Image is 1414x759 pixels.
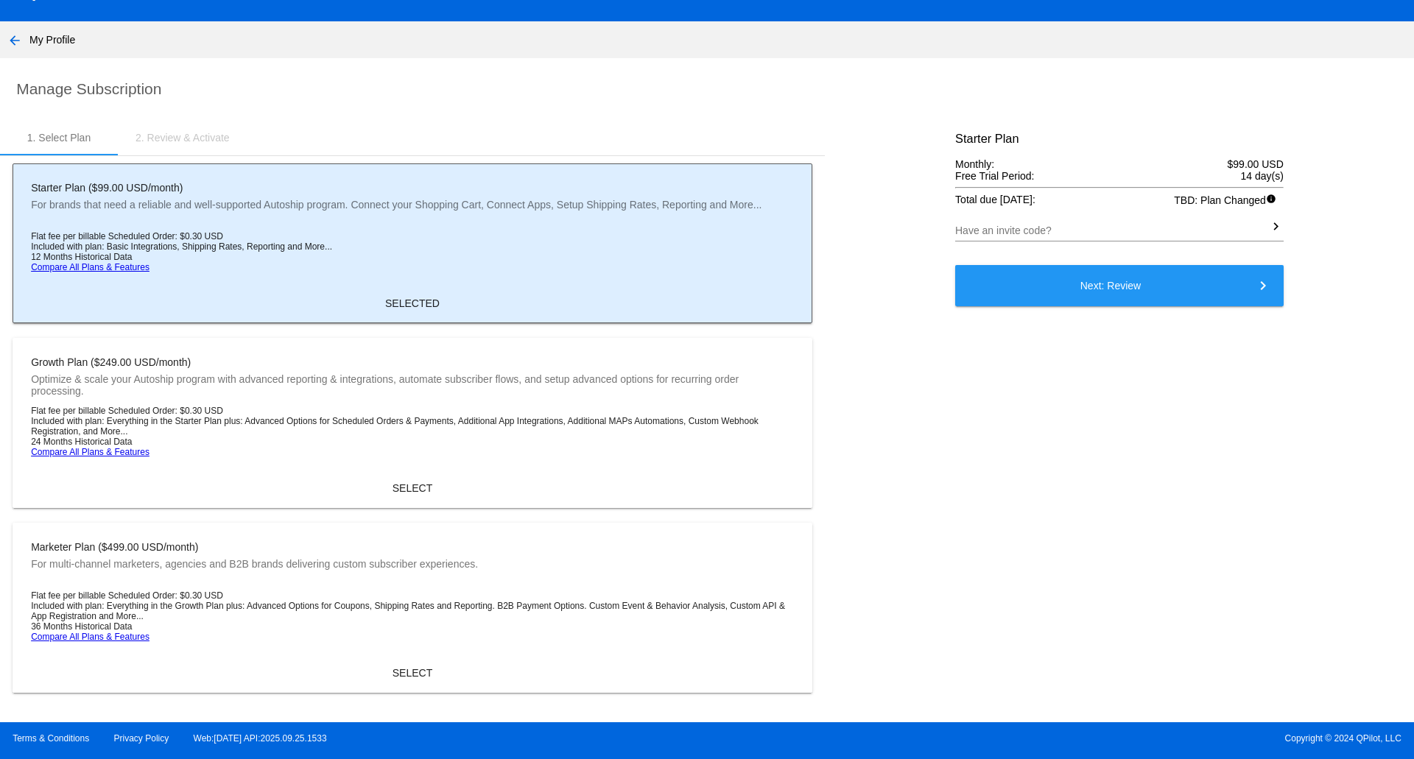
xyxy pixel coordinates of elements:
mat-card-subtitle: Optimize & scale your Autoship program with advanced reporting & integrations, automate subscribe... [31,373,788,394]
div: Total due [DATE]: [955,194,1284,205]
mat-card-title: Growth Plan ($249.00 USD/month) [31,356,788,368]
span: Next: Review [1080,280,1141,292]
span: 14 day(s) [1240,170,1283,182]
mat-icon: keyboard_arrow_right [1254,272,1272,290]
div: Monthly: [955,158,1284,170]
h3: Starter Plan [955,132,1284,146]
li: Included with plan: Basic Integrations, Shipping Rates, Reporting and More... [31,241,794,252]
button: Next: Review [955,265,1284,306]
a: Compare All Plans & Features [31,447,150,457]
mat-card-title: Starter Plan ($99.00 USD/month) [31,182,761,194]
li: Flat fee per billable Scheduled Order: $0.30 USD [31,231,794,241]
a: Compare All Plans & Features [31,262,150,272]
a: Terms & Conditions [13,733,89,744]
input: Have an invite code? [955,225,1268,237]
li: 12 Months Historical Data [31,252,794,262]
a: Web:[DATE] API:2025.09.25.1533 [194,733,327,744]
div: 2. Review & Activate [136,132,230,144]
li: Flat fee per billable Scheduled Order: $0.30 USD [31,590,794,601]
li: Flat fee per billable Scheduled Order: $0.30 USD [31,406,794,416]
button: SELECT [19,660,806,686]
li: 36 Months Historical Data [31,621,794,632]
li: 24 Months Historical Data [31,437,794,447]
mat-icon: arrow_back [6,32,24,49]
span: $99.00 USD [1228,158,1284,170]
h2: Manage Subscription [16,80,1401,98]
button: SELECT [19,475,806,501]
mat-card-title: Marketer Plan ($499.00 USD/month) [31,541,478,553]
mat-card-subtitle: For brands that need a reliable and well-supported Autoship program. Connect your Shopping Cart, ... [31,199,761,219]
span: Copyright © 2024 QPilot, LLC [720,733,1401,744]
li: Included with plan: Everything in the Starter Plan plus: Advanced Options for Scheduled Orders & ... [31,416,794,437]
div: 1. Select Plan [27,132,91,144]
span: SELECT [393,667,432,679]
span: SELECTED [385,297,440,309]
mat-icon: keyboard_arrow_right [1268,218,1284,236]
li: Included with plan: Everything in the Growth Plan plus: Advanced Options for Coupons, Shipping Ra... [31,601,794,621]
a: Compare All Plans & Features [31,632,150,642]
mat-card-subtitle: For multi-channel marketers, agencies and B2B brands delivering custom subscriber experiences. [31,558,478,579]
a: Privacy Policy [114,733,169,744]
mat-icon: info [1266,194,1284,211]
span: TBD: Plan Changed [1174,194,1284,211]
span: SELECT [393,482,432,494]
div: Free Trial Period: [955,170,1284,182]
button: SELECTED [19,290,806,317]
